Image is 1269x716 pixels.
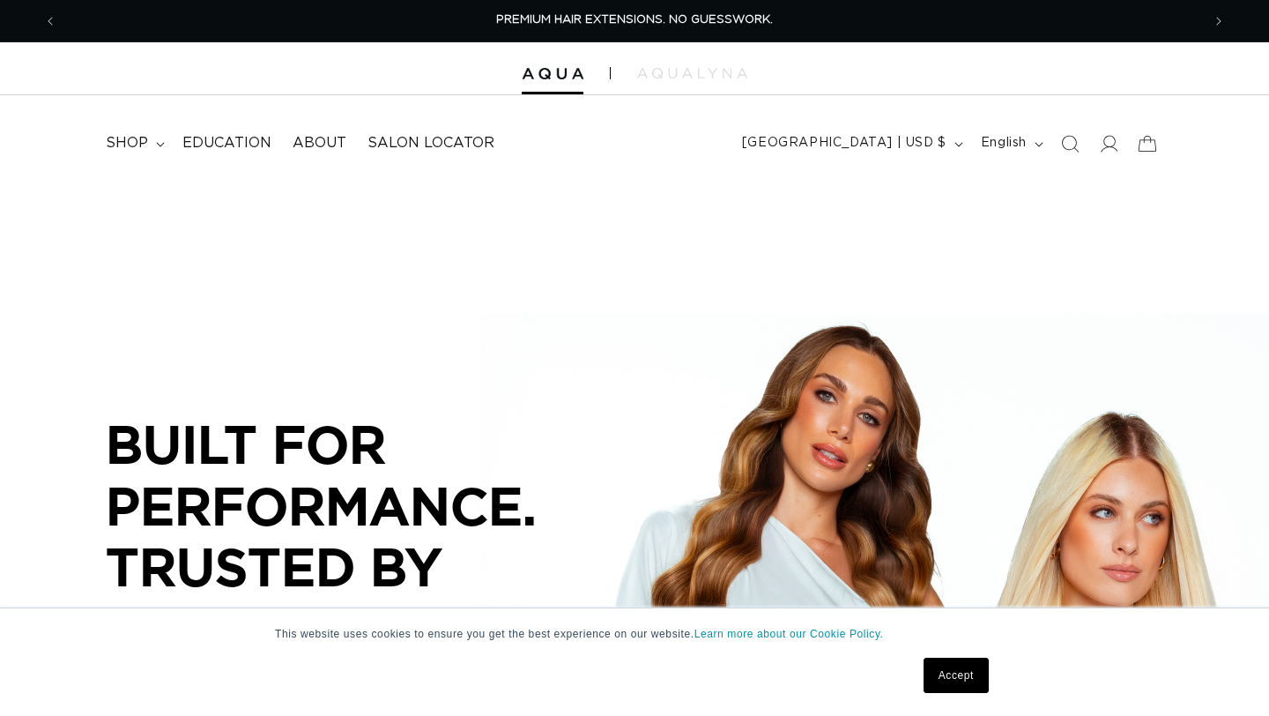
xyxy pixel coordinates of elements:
[172,123,282,163] a: Education
[731,127,970,160] button: [GEOGRAPHIC_DATA] | USD $
[924,658,989,693] a: Accept
[275,626,994,642] p: This website uses cookies to ensure you get the best experience on our website.
[970,127,1050,160] button: English
[1199,4,1238,38] button: Next announcement
[637,68,747,78] img: aqualyna.com
[31,4,70,38] button: Previous announcement
[1050,124,1089,163] summary: Search
[95,123,172,163] summary: shop
[367,134,494,153] span: Salon Locator
[293,134,346,153] span: About
[106,414,634,659] p: BUILT FOR PERFORMANCE. TRUSTED BY PROFESSIONALS.
[694,628,884,640] a: Learn more about our Cookie Policy.
[981,134,1027,153] span: English
[522,68,583,80] img: Aqua Hair Extensions
[357,123,505,163] a: Salon Locator
[106,134,148,153] span: shop
[742,134,946,153] span: [GEOGRAPHIC_DATA] | USD $
[282,123,357,163] a: About
[496,14,773,26] span: PREMIUM HAIR EXTENSIONS. NO GUESSWORK.
[182,134,271,153] span: Education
